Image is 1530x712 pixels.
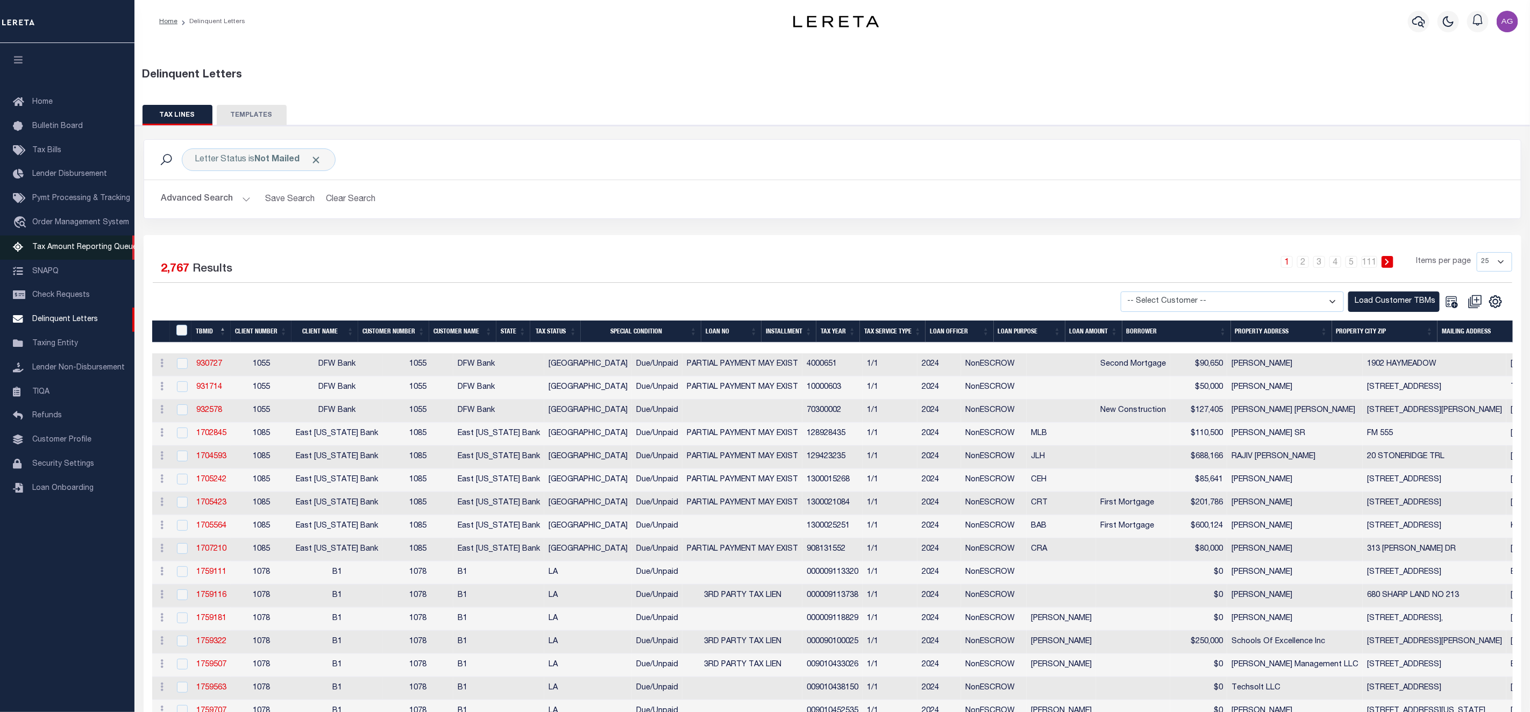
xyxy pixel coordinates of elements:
[32,267,59,275] span: SNAPQ
[196,638,226,645] a: 1759322
[961,677,1027,700] td: NonESCROW
[1227,677,1363,700] td: Techsolt LLC
[1313,256,1325,268] a: 3
[1065,321,1122,343] th: LOAN AMOUNT: activate to sort column ascending
[453,538,544,561] td: East [US_STATE] Bank
[253,360,270,368] span: 1055
[32,460,94,468] span: Security Settings
[196,592,226,599] a: 1759116
[231,321,291,343] th: Client Number: activate to sort column ascending
[358,321,429,343] th: Customer Number: activate to sort column ascending
[1363,400,1506,423] td: [STREET_ADDRESS][PERSON_NAME]
[409,638,426,645] span: 1078
[581,321,701,343] th: Special Condition: activate to sort column ascending
[32,147,61,154] span: Tax Bills
[191,321,231,343] th: TBMID: activate to sort column descending
[1363,608,1506,631] td: [STREET_ADDRESS],
[143,105,212,125] button: TAX LINES
[409,383,426,391] span: 1055
[217,105,287,125] button: TEMPLATES
[802,631,863,654] td: 000090100025
[453,677,544,700] td: B1
[296,545,378,553] span: East [US_STATE] Bank
[863,654,917,677] td: 1/1
[636,638,678,645] span: Due/Unpaid
[196,615,226,622] a: 1759181
[1027,446,1096,469] td: JLH
[196,545,226,553] a: 1707210
[544,446,632,469] td: [GEOGRAPHIC_DATA]
[1231,321,1332,343] th: Property Address: activate to sort column ascending
[926,321,993,343] th: LOAN OFFICER: activate to sort column ascending
[1096,353,1170,376] td: Second Mortgage
[863,608,917,631] td: 1/1
[917,654,961,677] td: 2024
[863,376,917,400] td: 1/1
[1027,654,1096,677] td: [PERSON_NAME]
[453,469,544,492] td: East [US_STATE] Bank
[409,407,426,414] span: 1055
[917,608,961,631] td: 2024
[253,568,270,576] span: 1078
[1227,538,1363,561] td: [PERSON_NAME]
[255,155,300,164] b: Not Mailed
[687,453,798,460] span: PARTIAL PAYMENT MAY EXIST
[961,654,1027,677] td: NonESCROW
[1170,492,1227,515] td: $201,786
[196,453,226,460] a: 1704593
[1227,631,1363,654] td: Schools Of Excellence Inc
[453,353,544,376] td: DFW Bank
[863,585,917,608] td: 1/1
[802,469,863,492] td: 1300015268
[802,677,863,700] td: 009010438150
[1363,492,1506,515] td: [STREET_ADDRESS]
[917,515,961,538] td: 2024
[296,453,378,460] span: East [US_STATE] Bank
[917,538,961,561] td: 2024
[1227,492,1363,515] td: [PERSON_NAME]
[1096,400,1170,423] td: New Construction
[863,446,917,469] td: 1/1
[196,383,222,391] a: 931714
[863,561,917,585] td: 1/1
[332,684,342,692] span: B1
[863,353,917,376] td: 1/1
[917,677,961,700] td: 2024
[917,469,961,492] td: 2024
[636,545,678,553] span: Due/Unpaid
[863,515,917,538] td: 1/1
[182,148,336,171] div: Letter Status is
[961,400,1027,423] td: NonESCROW
[1227,608,1363,631] td: [PERSON_NAME]
[32,340,78,347] span: Taxing Entity
[802,492,863,515] td: 1300021084
[917,631,961,654] td: 2024
[1170,376,1227,400] td: $50,000
[291,321,358,343] th: Client Name: activate to sort column ascending
[961,538,1027,561] td: NonESCROW
[1332,321,1438,343] th: Property City Zip: activate to sort column ascending
[530,321,581,343] th: Tax Status: activate to sort column ascending
[143,67,1522,83] div: Delinquent Letters
[409,430,426,437] span: 1085
[409,684,426,692] span: 1078
[1170,677,1227,700] td: $0
[1329,256,1341,268] a: 4
[917,376,961,400] td: 2024
[318,383,355,391] span: DFW Bank
[196,430,226,437] a: 1702845
[917,446,961,469] td: 2024
[453,423,544,446] td: East [US_STATE] Bank
[296,522,378,530] span: East [US_STATE] Bank
[636,661,678,668] span: Due/Unpaid
[544,608,632,631] td: LA
[704,638,781,645] span: 3RD PARTY TAX LIEN
[636,568,678,576] span: Due/Unpaid
[1170,515,1227,538] td: $600,124
[544,423,632,446] td: [GEOGRAPHIC_DATA]
[1027,538,1096,561] td: CRA
[544,561,632,585] td: LA
[1363,677,1506,700] td: [STREET_ADDRESS]
[253,661,270,668] span: 1078
[544,469,632,492] td: [GEOGRAPHIC_DATA]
